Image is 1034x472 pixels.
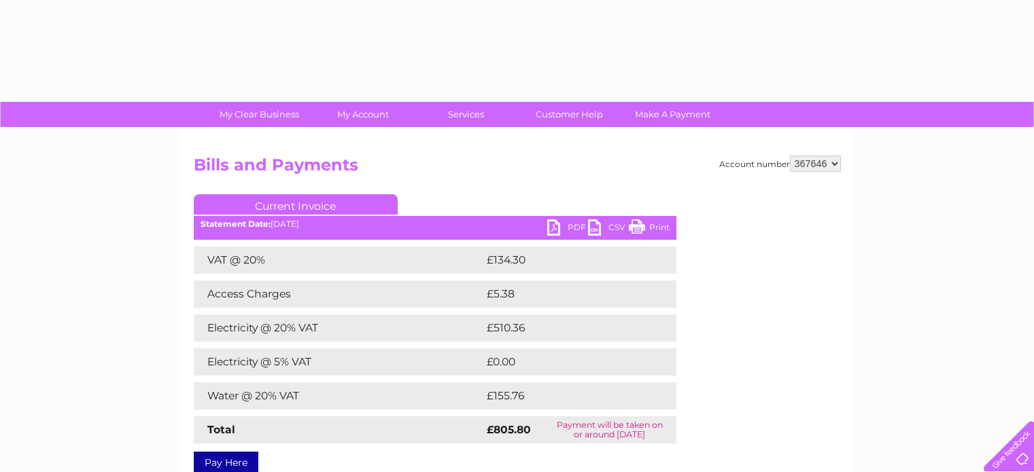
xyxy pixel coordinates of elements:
strong: £805.80 [487,423,531,436]
td: Electricity @ 20% VAT [194,314,483,342]
td: £134.30 [483,247,651,274]
td: £0.00 [483,348,645,376]
a: Customer Help [513,102,625,127]
td: £155.76 [483,382,651,410]
td: £510.36 [483,314,651,342]
a: My Clear Business [203,102,315,127]
a: CSV [588,219,629,239]
a: PDF [547,219,588,239]
a: Current Invoice [194,194,398,215]
a: Print [629,219,670,239]
b: Statement Date: [201,219,271,229]
td: VAT @ 20% [194,247,483,274]
td: Access Charges [194,280,483,308]
td: £5.38 [483,280,644,308]
strong: Total [207,423,235,436]
td: Water @ 20% VAT [194,382,483,410]
div: [DATE] [194,219,676,229]
td: Payment will be taken on or around [DATE] [543,416,676,443]
a: Make A Payment [617,102,729,127]
a: Services [410,102,522,127]
h2: Bills and Payments [194,156,841,181]
div: Account number [719,156,841,172]
td: Electricity @ 5% VAT [194,348,483,376]
a: My Account [307,102,419,127]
